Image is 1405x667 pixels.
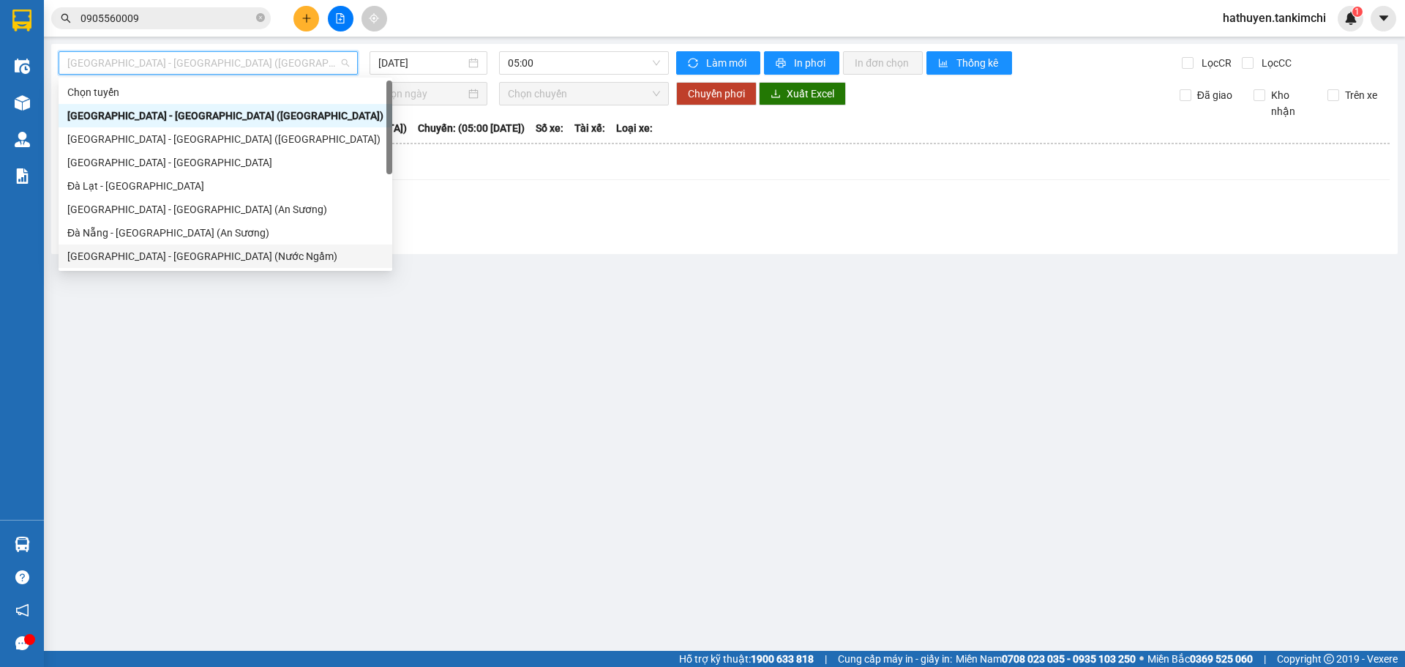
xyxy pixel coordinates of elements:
[67,201,383,217] div: [GEOGRAPHIC_DATA] - [GEOGRAPHIC_DATA] (An Sương)
[1002,653,1136,665] strong: 0708 023 035 - 0935 103 250
[67,248,383,264] div: [GEOGRAPHIC_DATA] - [GEOGRAPHIC_DATA] (Nước Ngầm)
[536,120,563,136] span: Số xe:
[15,603,29,617] span: notification
[67,225,383,241] div: Đà Nẵng - [GEOGRAPHIC_DATA] (An Sương)
[1191,87,1238,103] span: Đã giao
[15,168,30,184] img: solution-icon
[67,52,349,74] span: Đà Nẵng - Hà Nội (Hàng)
[418,120,525,136] span: Chuyến: (05:00 [DATE])
[1265,87,1316,119] span: Kho nhận
[59,127,392,151] div: Hà Nội - Đà Nẵng (Hàng)
[369,13,379,23] span: aim
[378,86,465,102] input: Chọn ngày
[59,221,392,245] div: Đà Nẵng - Sài Gòn (An Sương)
[1344,12,1357,25] img: icon-new-feature
[574,120,605,136] span: Tài xế:
[80,10,253,26] input: Tìm tên, số ĐT hoặc mã đơn
[67,84,383,100] div: Chọn tuyến
[1147,651,1253,667] span: Miền Bắc
[15,537,30,552] img: warehouse-icon
[301,13,312,23] span: plus
[1352,7,1363,17] sup: 1
[676,51,760,75] button: syncLàm mới
[15,570,29,584] span: question-circle
[1139,656,1144,662] span: ⚪️
[12,10,31,31] img: logo-vxr
[706,55,749,71] span: Làm mới
[1324,654,1334,664] span: copyright
[616,120,653,136] span: Loại xe:
[956,55,1000,71] span: Thống kê
[59,104,392,127] div: Đà Nẵng - Hà Nội (Hàng)
[764,51,839,75] button: printerIn phơi
[838,651,952,667] span: Cung cấp máy in - giấy in:
[361,6,387,31] button: aim
[61,13,71,23] span: search
[59,174,392,198] div: Đà Lạt - Đà Nẵng
[67,178,383,194] div: Đà Lạt - [GEOGRAPHIC_DATA]
[1190,653,1253,665] strong: 0369 525 060
[676,82,757,105] button: Chuyển phơi
[825,651,827,667] span: |
[751,653,814,665] strong: 1900 633 818
[335,13,345,23] span: file-add
[59,245,392,268] div: Đà Nẵng - Hà Nội (Nước Ngầm)
[328,6,353,31] button: file-add
[926,51,1012,75] button: bar-chartThống kê
[256,13,265,22] span: close-circle
[1196,55,1234,71] span: Lọc CR
[1377,12,1390,25] span: caret-down
[794,55,828,71] span: In phơi
[67,108,383,124] div: [GEOGRAPHIC_DATA] - [GEOGRAPHIC_DATA] ([GEOGRAPHIC_DATA])
[15,95,30,111] img: warehouse-icon
[59,81,392,104] div: Chọn tuyến
[256,12,265,26] span: close-circle
[1371,6,1396,31] button: caret-down
[1355,7,1360,17] span: 1
[508,83,660,105] span: Chọn chuyến
[67,131,383,147] div: [GEOGRAPHIC_DATA] - [GEOGRAPHIC_DATA] ([GEOGRAPHIC_DATA])
[293,6,319,31] button: plus
[776,58,788,70] span: printer
[15,132,30,147] img: warehouse-icon
[1256,55,1294,71] span: Lọc CC
[67,154,383,171] div: [GEOGRAPHIC_DATA] - [GEOGRAPHIC_DATA]
[956,651,1136,667] span: Miền Nam
[15,59,30,74] img: warehouse-icon
[679,651,814,667] span: Hỗ trợ kỹ thuật:
[508,52,660,74] span: 05:00
[1339,87,1383,103] span: Trên xe
[59,198,392,221] div: Sài Gòn - Đà Nẵng (An Sương)
[759,82,846,105] button: downloadXuất Excel
[1264,651,1266,667] span: |
[688,58,700,70] span: sync
[938,58,951,70] span: bar-chart
[378,55,465,71] input: 15/09/2025
[1211,9,1338,27] span: hathuyen.tankimchi
[15,636,29,650] span: message
[843,51,923,75] button: In đơn chọn
[59,151,392,174] div: Đà Nẵng - Đà Lạt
